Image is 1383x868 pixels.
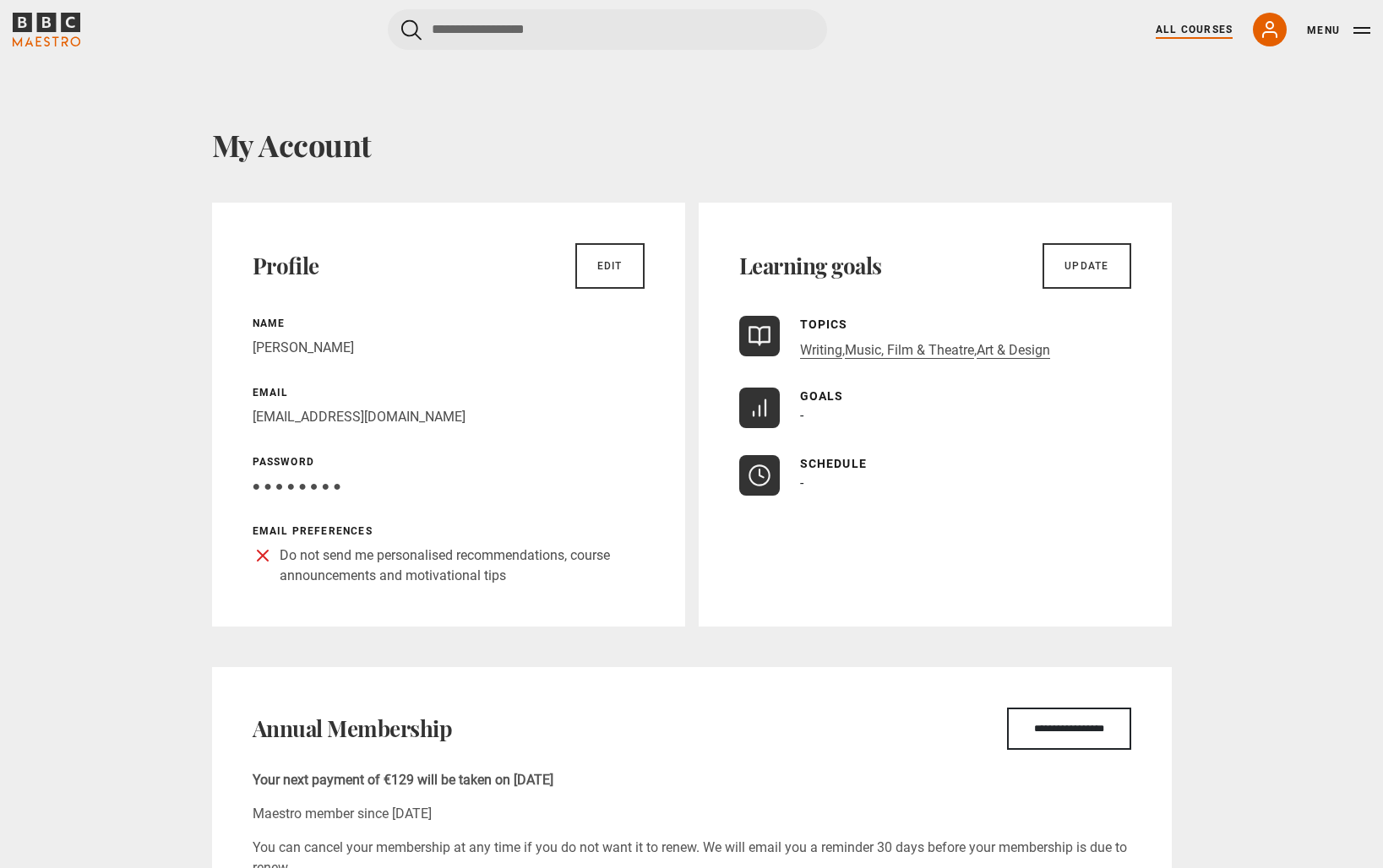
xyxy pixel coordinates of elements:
[1156,22,1233,37] a: All Courses
[253,804,1131,824] p: Maestro member since [DATE]
[800,340,1050,361] p: , ,
[253,252,319,279] h2: Profile
[253,524,645,539] p: Email preferences
[253,407,645,427] p: [EMAIL_ADDRESS][DOMAIN_NAME]
[977,342,1050,359] a: Art & Design
[800,455,868,473] p: Schedule
[800,475,803,491] span: -
[1043,243,1130,289] a: Update
[253,385,645,400] p: Email
[253,454,645,469] p: Password
[800,342,842,359] a: Writing
[388,9,827,50] input: Search
[253,715,453,742] h2: Annual Membership
[253,338,645,358] p: [PERSON_NAME]
[212,127,1172,162] h1: My Account
[401,19,422,41] button: Submit the search query
[1307,22,1370,39] button: Toggle navigation
[800,388,844,405] p: Goals
[13,13,80,46] svg: BBC Maestro
[253,772,553,788] b: Your next payment of €129 will be taken on [DATE]
[280,545,645,586] p: Do not send me personalised recommendations, course announcements and motivational tips
[253,478,341,494] span: ● ● ● ● ● ● ● ●
[739,252,882,279] h2: Learning goals
[575,243,645,289] a: Edit
[845,342,974,359] a: Music, Film & Theatre
[253,316,645,331] p: Name
[800,316,1050,334] p: Topics
[800,407,803,423] span: -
